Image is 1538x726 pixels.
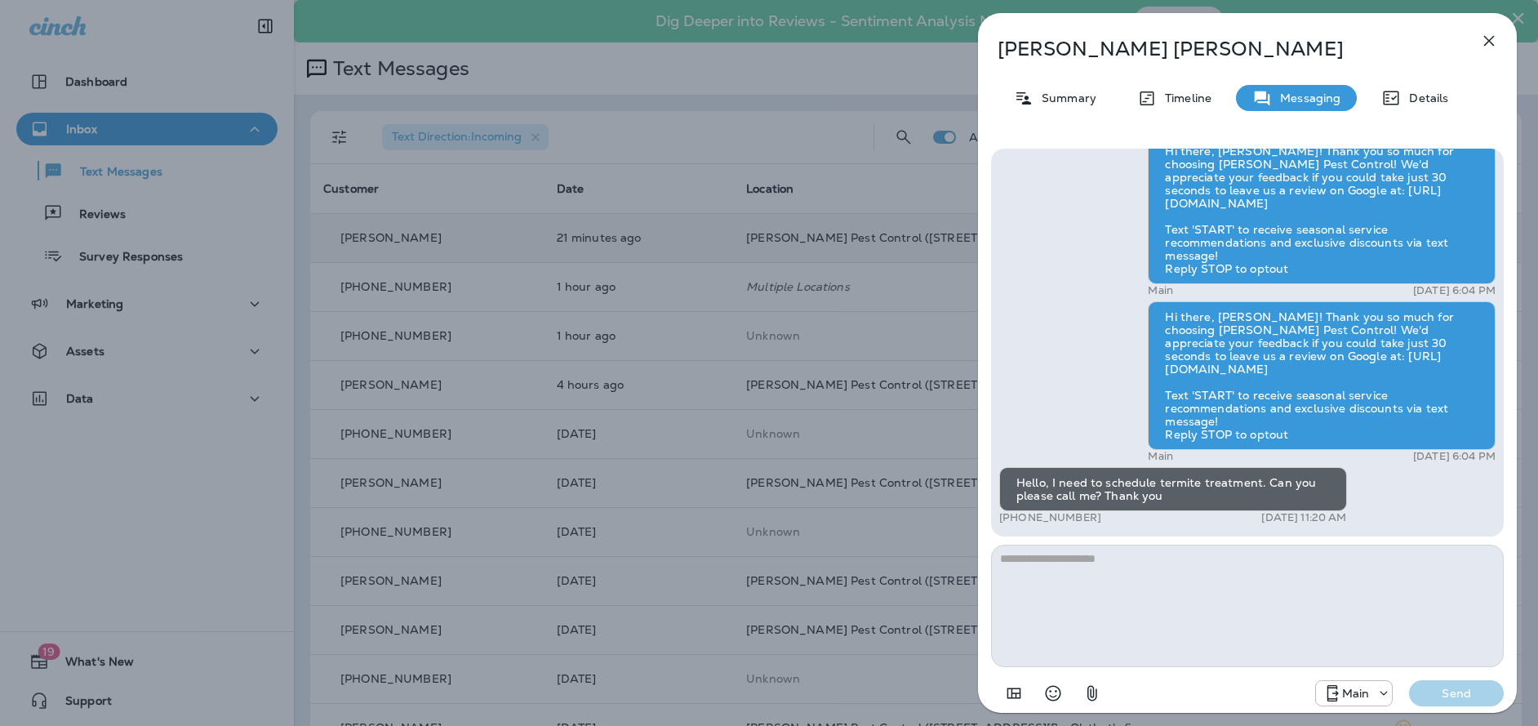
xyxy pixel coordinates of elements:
[999,467,1347,511] div: Hello, I need to schedule termite treatment. Can you please call me? Thank you
[1342,687,1370,700] p: Main
[999,511,1101,524] p: [PHONE_NUMBER]
[1148,301,1496,450] div: Hi there, [PERSON_NAME]! Thank you so much for choosing [PERSON_NAME] Pest Control! We'd apprecia...
[1272,91,1340,105] p: Messaging
[998,677,1030,710] button: Add in a premade template
[1316,684,1393,703] div: +1 (480) 400-1835
[1413,450,1496,463] p: [DATE] 6:04 PM
[1148,136,1496,284] div: Hi there, [PERSON_NAME]! Thank you so much for choosing [PERSON_NAME] Pest Control! We'd apprecia...
[1148,284,1173,297] p: Main
[1157,91,1211,105] p: Timeline
[1401,91,1448,105] p: Details
[1037,677,1069,710] button: Select an emoji
[1413,284,1496,297] p: [DATE] 6:04 PM
[998,38,1443,60] p: [PERSON_NAME] [PERSON_NAME]
[1148,450,1173,463] p: Main
[1033,91,1096,105] p: Summary
[1261,511,1346,524] p: [DATE] 11:20 AM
